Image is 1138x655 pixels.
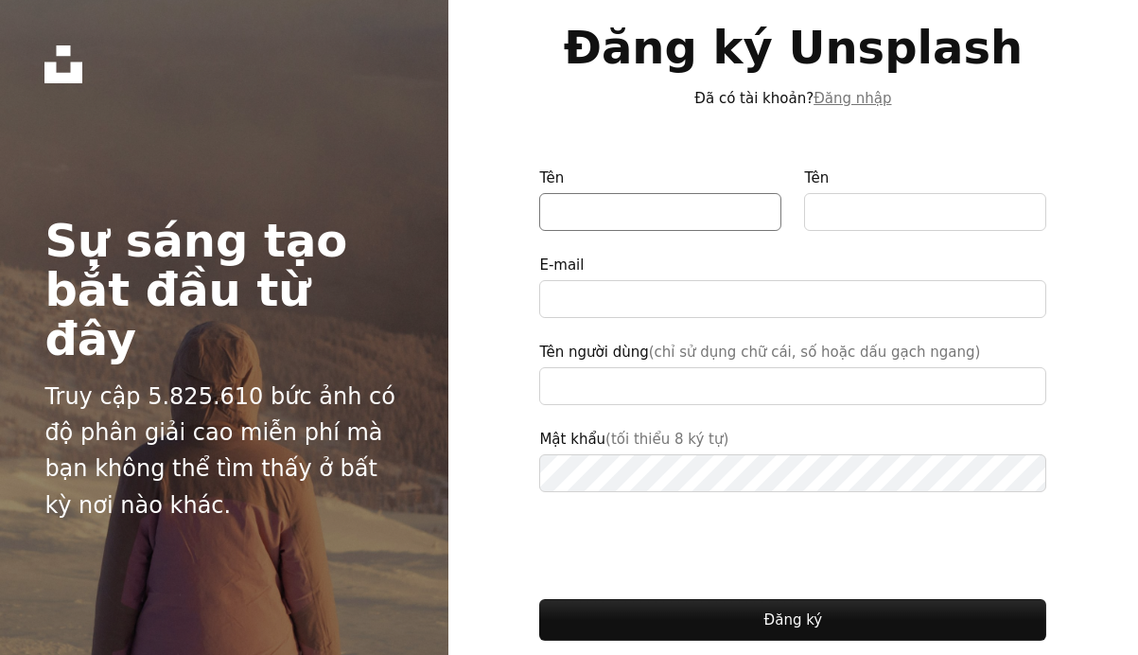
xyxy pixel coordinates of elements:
font: Tên [539,169,564,186]
font: Sự sáng tạo bắt đầu từ đây [44,214,347,365]
input: E-mail [539,280,1046,318]
font: Mật khẩu [539,431,605,448]
font: Đăng ký [764,611,823,628]
font: E-mail [539,257,584,274]
font: Truy cập 5.825.610 bức ảnh có độ phân giải cao miễn phí mà bạn không thể tìm thấy ở bất kỳ nơi nà... [44,383,395,519]
input: Tên người dùng(chỉ sử dụng chữ cái, số hoặc dấu gạch ngang) [539,367,1046,405]
font: Đã có tài khoản? [694,90,814,107]
font: (tối thiểu 8 ký tự) [605,431,728,448]
font: Đăng ký Unsplash [564,21,1023,74]
input: Mật khẩu(tối thiểu 8 ký tự) [539,454,1046,492]
button: Đăng ký [539,599,1046,641]
a: Đăng nhập [814,90,891,107]
font: Tên người dùng [539,344,648,361]
font: Tên [804,169,829,186]
a: Trang chủ — Unsplash [44,45,82,83]
input: Tên [804,193,1046,231]
font: (chỉ sử dụng chữ cái, số hoặc dấu gạch ngang) [649,344,981,361]
input: Tên [539,193,781,231]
